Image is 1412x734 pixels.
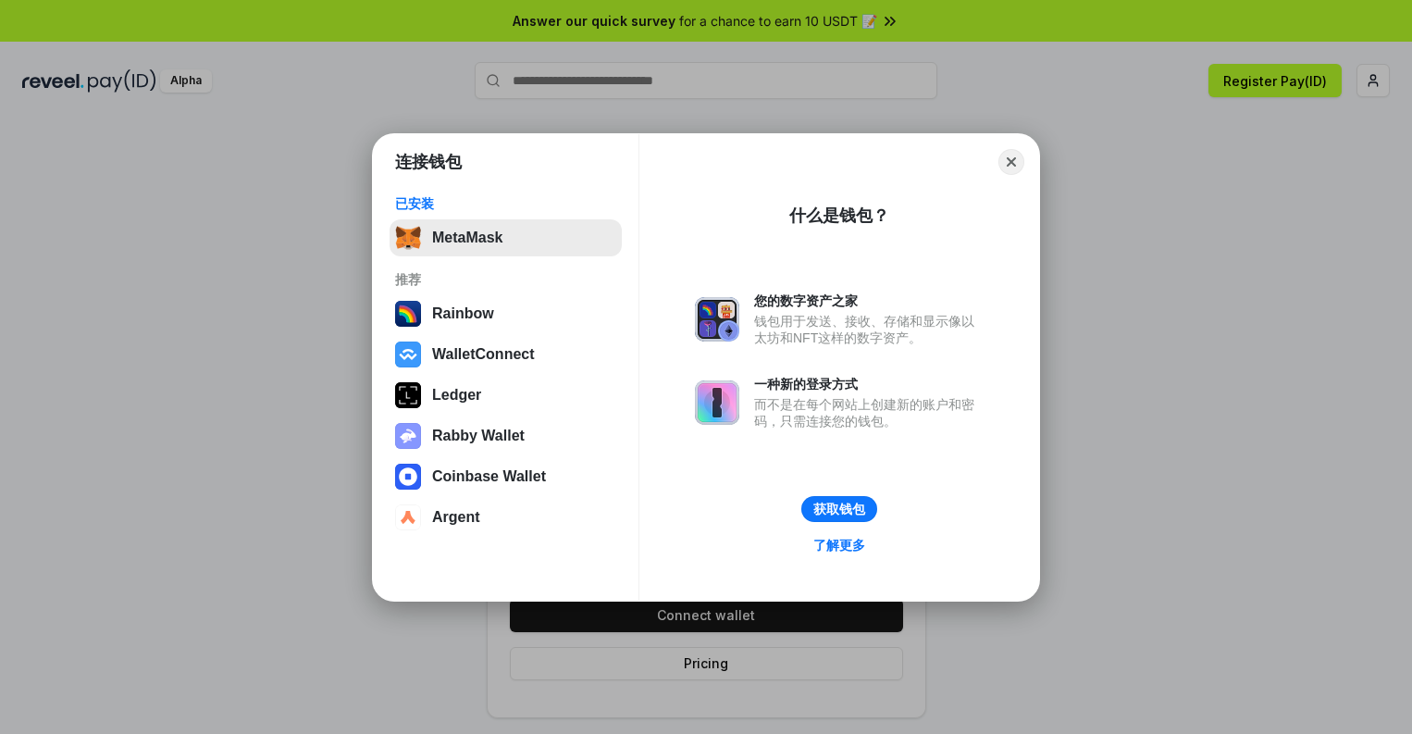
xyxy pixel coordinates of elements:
img: svg+xml,%3Csvg%20width%3D%2228%22%20height%3D%2228%22%20viewBox%3D%220%200%2028%2028%22%20fill%3D... [395,464,421,490]
img: svg+xml,%3Csvg%20width%3D%2228%22%20height%3D%2228%22%20viewBox%3D%220%200%2028%2028%22%20fill%3D... [395,342,421,367]
img: svg+xml,%3Csvg%20width%3D%2228%22%20height%3D%2228%22%20viewBox%3D%220%200%2028%2028%22%20fill%3D... [395,504,421,530]
img: svg+xml,%3Csvg%20xmlns%3D%22http%3A%2F%2Fwww.w3.org%2F2000%2Fsvg%22%20fill%3D%22none%22%20viewBox... [695,297,739,342]
div: 获取钱包 [813,501,865,517]
div: WalletConnect [432,346,535,363]
h1: 连接钱包 [395,151,462,173]
button: MetaMask [390,219,622,256]
button: Close [998,149,1024,175]
div: 一种新的登录方式 [754,376,984,392]
img: svg+xml,%3Csvg%20width%3D%22120%22%20height%3D%22120%22%20viewBox%3D%220%200%20120%20120%22%20fil... [395,301,421,327]
img: svg+xml,%3Csvg%20xmlns%3D%22http%3A%2F%2Fwww.w3.org%2F2000%2Fsvg%22%20fill%3D%22none%22%20viewBox... [395,423,421,449]
button: Ledger [390,377,622,414]
div: Argent [432,509,480,526]
div: Rabby Wallet [432,428,525,444]
img: svg+xml,%3Csvg%20fill%3D%22none%22%20height%3D%2233%22%20viewBox%3D%220%200%2035%2033%22%20width%... [395,225,421,251]
div: 而不是在每个网站上创建新的账户和密码，只需连接您的钱包。 [754,396,984,429]
div: 推荐 [395,271,616,288]
div: 了解更多 [813,537,865,554]
div: Ledger [432,387,481,404]
img: svg+xml,%3Csvg%20xmlns%3D%22http%3A%2F%2Fwww.w3.org%2F2000%2Fsvg%22%20fill%3D%22none%22%20viewBox... [695,380,739,425]
a: 了解更多 [802,533,876,557]
div: MetaMask [432,230,502,246]
button: Coinbase Wallet [390,458,622,495]
button: WalletConnect [390,336,622,373]
div: 已安装 [395,195,616,212]
div: Rainbow [432,305,494,322]
img: svg+xml,%3Csvg%20xmlns%3D%22http%3A%2F%2Fwww.w3.org%2F2000%2Fsvg%22%20width%3D%2228%22%20height%3... [395,382,421,408]
div: Coinbase Wallet [432,468,546,485]
button: Rabby Wallet [390,417,622,454]
div: 钱包用于发送、接收、存储和显示像以太坊和NFT这样的数字资产。 [754,313,984,346]
button: Argent [390,499,622,536]
div: 您的数字资产之家 [754,292,984,309]
button: 获取钱包 [801,496,877,522]
div: 什么是钱包？ [789,205,889,227]
button: Rainbow [390,295,622,332]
